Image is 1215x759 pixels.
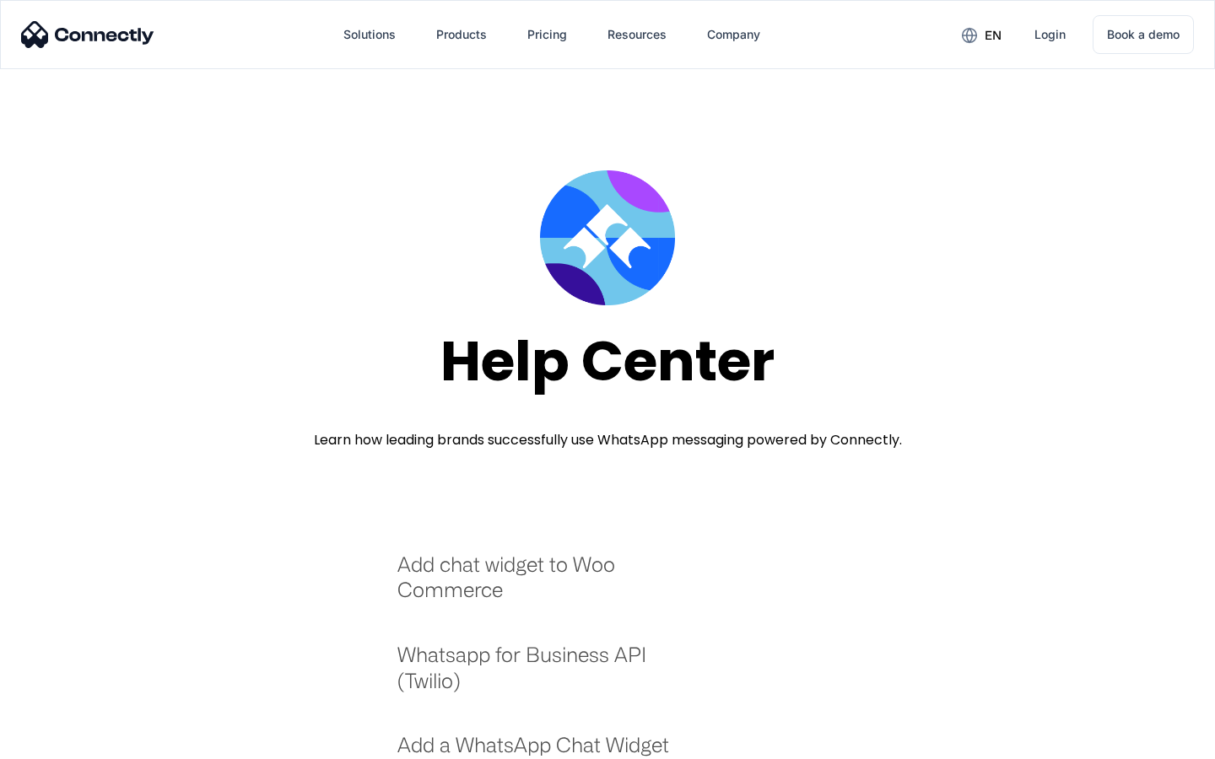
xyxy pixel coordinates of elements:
[1021,14,1079,55] a: Login
[397,642,692,710] a: Whatsapp for Business API (Twilio)
[985,24,1002,47] div: en
[436,23,487,46] div: Products
[314,430,902,450] div: Learn how leading brands successfully use WhatsApp messaging powered by Connectly.
[34,729,101,753] ul: Language list
[440,331,775,392] div: Help Center
[1093,15,1194,54] a: Book a demo
[397,552,692,620] a: Add chat widget to Woo Commerce
[17,729,101,753] aside: Language selected: English
[607,23,667,46] div: Resources
[514,14,580,55] a: Pricing
[21,21,154,48] img: Connectly Logo
[1034,23,1066,46] div: Login
[707,23,760,46] div: Company
[343,23,396,46] div: Solutions
[527,23,567,46] div: Pricing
